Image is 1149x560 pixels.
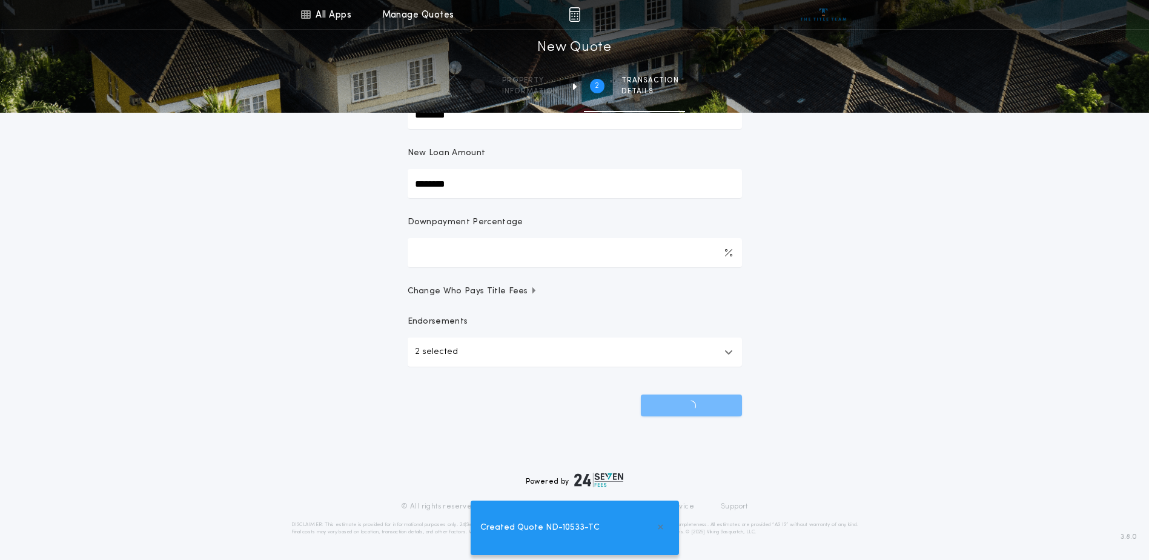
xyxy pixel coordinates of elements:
input: Downpayment Percentage [408,238,742,267]
p: New Loan Amount [408,147,486,159]
span: Property [502,76,558,85]
span: Created Quote ND-10533-TC [480,521,600,535]
span: Change Who Pays Title Fees [408,285,538,298]
input: New Loan Amount [408,169,742,198]
p: Endorsements [408,316,742,328]
p: 2 selected [415,345,458,359]
img: logo [574,473,624,487]
img: vs-icon [801,8,846,21]
img: img [569,7,580,22]
span: Transaction [621,76,679,85]
input: Sale Price [408,100,742,129]
button: 2 selected [408,338,742,367]
h2: 2 [595,81,599,91]
span: details [621,87,679,96]
div: Powered by [526,473,624,487]
span: information [502,87,558,96]
button: Change Who Pays Title Fees [408,285,742,298]
h1: New Quote [537,38,611,58]
p: Downpayment Percentage [408,216,523,228]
